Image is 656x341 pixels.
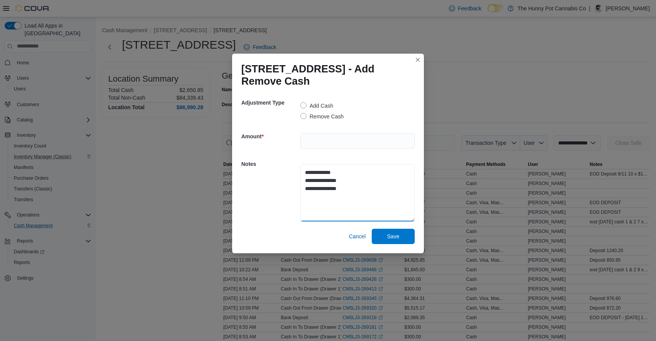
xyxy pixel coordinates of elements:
label: Add Cash [300,101,333,110]
button: Save [372,229,415,244]
label: Remove Cash [300,112,344,121]
h5: Notes [241,156,299,172]
h5: Amount [241,129,299,144]
span: Cancel [349,233,366,240]
h1: [STREET_ADDRESS] - Add Remove Cash [241,63,409,87]
button: Cancel [346,229,369,244]
h5: Adjustment Type [241,95,299,110]
span: Save [387,233,399,240]
button: Closes this modal window [413,55,422,64]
